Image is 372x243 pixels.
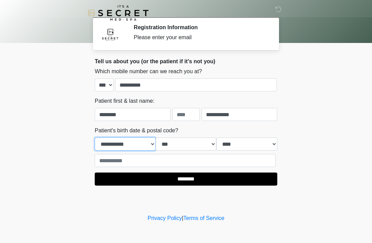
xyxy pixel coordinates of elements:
div: Please enter your email [134,33,267,42]
a: Terms of Service [183,215,224,221]
label: Which mobile number can we reach you at? [95,67,202,76]
label: Patient first & last name: [95,97,154,105]
h2: Tell us about you (or the patient if it's not you) [95,58,277,65]
label: Patient's birth date & postal code? [95,126,178,135]
a: | [182,215,183,221]
img: It's A Secret Med Spa Logo [88,5,148,21]
img: Agent Avatar [100,24,121,45]
a: Privacy Policy [148,215,182,221]
h2: Registration Information [134,24,267,31]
